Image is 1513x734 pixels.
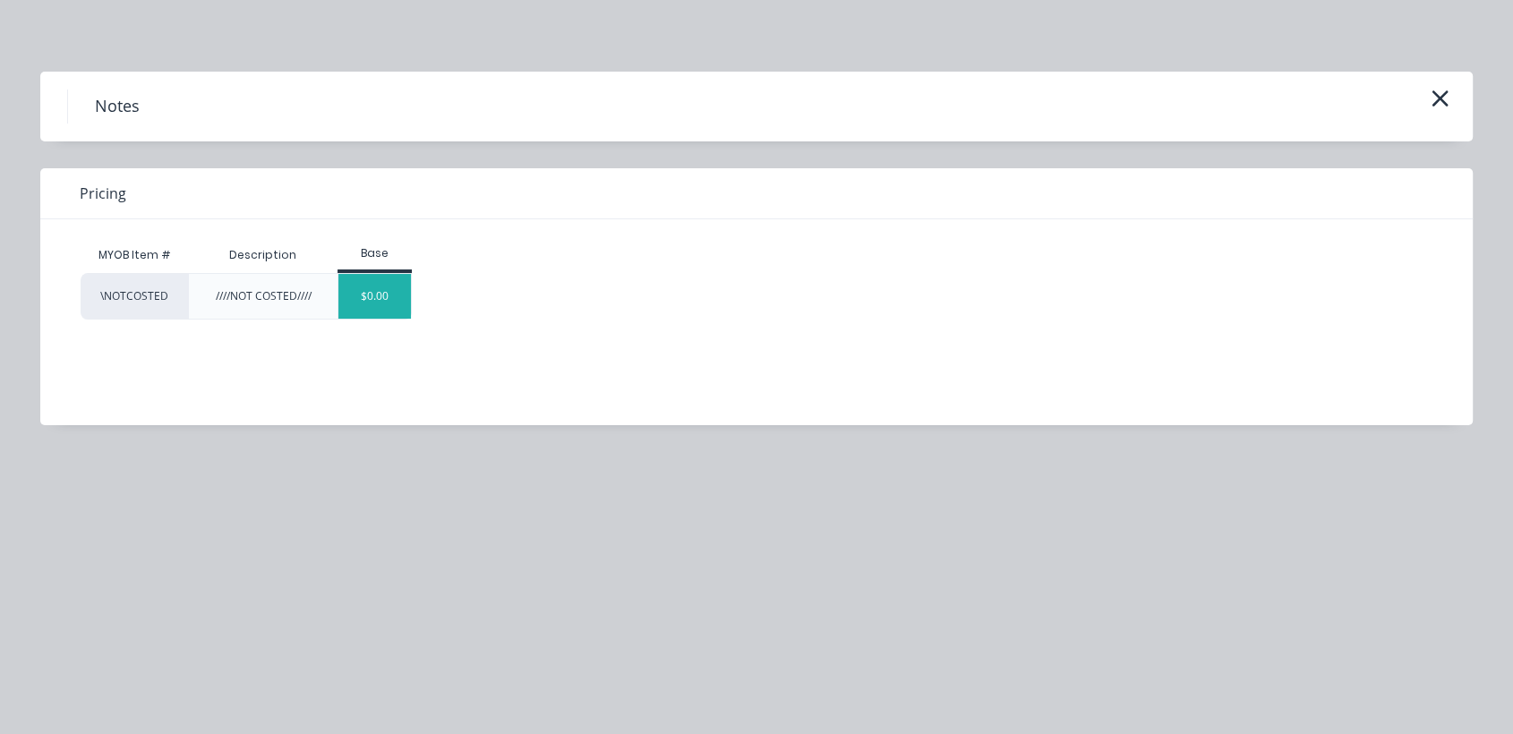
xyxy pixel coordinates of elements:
div: Base [338,245,412,261]
h4: Notes [67,90,167,124]
div: $0.00 [338,274,411,319]
div: \NOTCOSTED [81,273,188,320]
div: Description [215,233,311,277]
div: MYOB Item # [81,237,188,273]
span: Pricing [80,183,126,204]
div: ////NOT COSTED//// [216,288,312,304]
